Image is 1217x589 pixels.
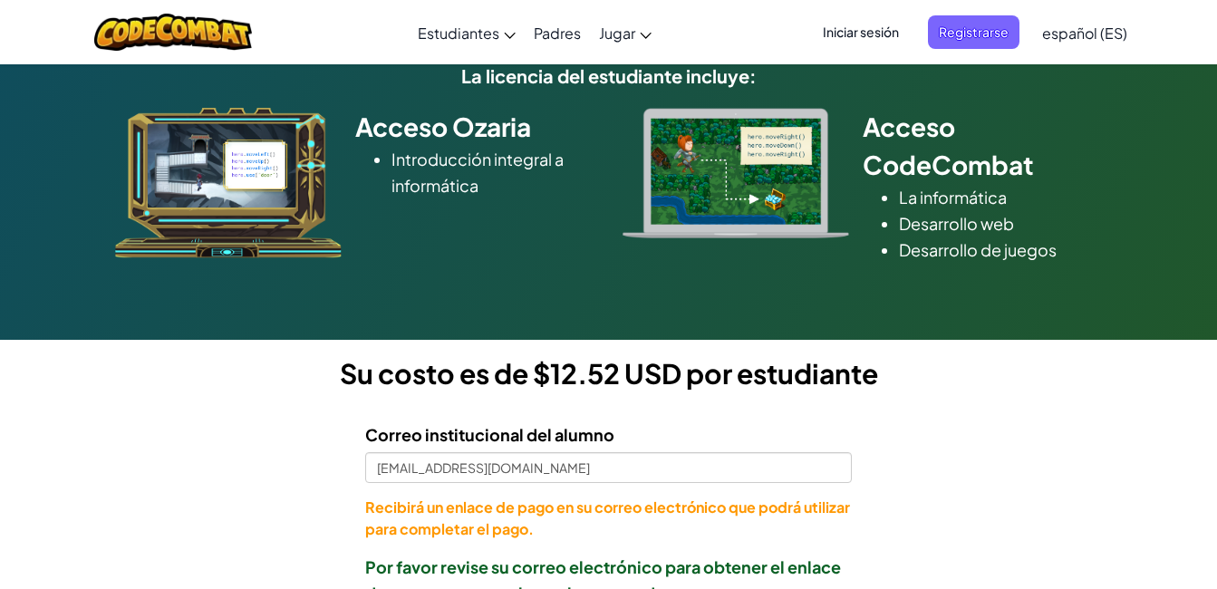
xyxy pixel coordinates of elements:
label: Correo institucional del alumno [365,421,614,448]
li: Desarrollo de juegos [899,237,1103,263]
a: Jugar [590,8,661,57]
h2: Acceso CodeCombat [863,108,1103,184]
a: Padres [525,8,590,57]
img: ozaria_acodus.png [115,108,342,258]
img: type_real_code.png [623,108,849,238]
p: Recibirá un enlace de pago en su correo electrónico que podrá utilizar para completar el pago. [365,497,852,540]
li: Introducción integral a informática [391,146,595,198]
span: español (ES) [1042,24,1127,43]
a: español (ES) [1033,8,1136,57]
li: Desarrollo web [899,210,1103,237]
a: Estudiantes [409,8,525,57]
button: Registrarse [928,15,1019,49]
img: CodeCombat logo [94,14,253,51]
li: La informática [899,184,1103,210]
h5: La licencia del estudiante incluye: [111,62,1107,90]
button: Iniciar sesión [812,15,910,49]
h2: Acceso Ozaria [355,108,595,146]
span: Jugar [599,24,635,43]
span: Estudiantes [418,24,499,43]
